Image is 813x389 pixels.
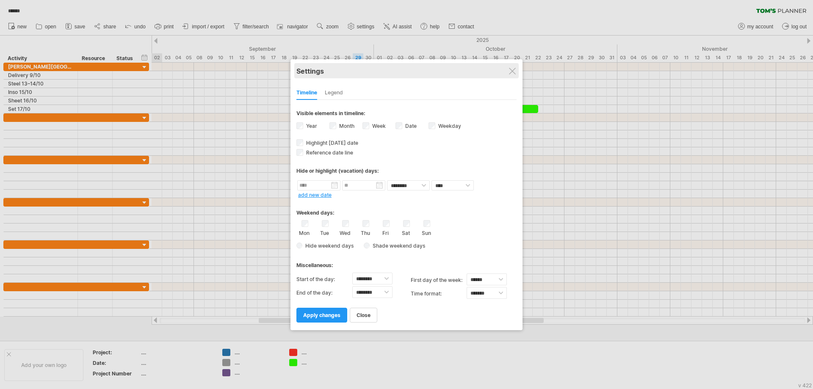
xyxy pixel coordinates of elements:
[296,201,517,218] div: Weekend days:
[337,123,354,129] label: Month
[340,228,350,236] label: Wed
[401,228,411,236] label: Sat
[296,286,352,300] label: End of the day:
[411,287,467,301] label: Time format:
[296,86,317,100] div: Timeline
[380,228,391,236] label: Fri
[298,192,332,198] a: add new date
[302,243,354,249] span: Hide weekend days
[296,63,517,78] div: Settings
[421,228,431,236] label: Sun
[304,123,317,129] label: Year
[296,110,517,119] div: Visible elements in timeline:
[360,228,371,236] label: Thu
[437,123,461,129] label: Weekday
[404,123,417,129] label: Date
[296,308,347,323] a: apply changes
[411,273,467,287] label: first day of the week:
[296,254,517,270] div: Miscellaneous:
[325,86,343,100] div: Legend
[299,228,310,236] label: Mon
[357,312,371,318] span: close
[319,228,330,236] label: Tue
[303,312,340,318] span: apply changes
[296,168,517,174] div: Hide or highlight (vacation) days:
[304,140,358,146] span: Highlight [DATE] date
[350,308,377,323] a: close
[304,149,353,156] span: Reference date line
[371,123,386,129] label: Week
[296,273,352,286] label: Start of the day:
[370,243,425,249] span: Shade weekend days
